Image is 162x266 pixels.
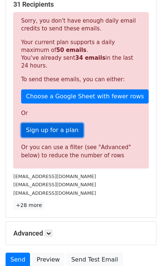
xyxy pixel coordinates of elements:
[21,76,141,83] p: To send these emails, you can either:
[13,182,96,187] small: [EMAIL_ADDRESS][DOMAIN_NAME]
[21,123,83,137] a: Sign up for a plan
[56,47,86,53] strong: 50 emails
[125,230,162,266] iframe: Chat Widget
[13,190,96,196] small: [EMAIL_ADDRESS][DOMAIN_NAME]
[13,174,96,179] small: [EMAIL_ADDRESS][DOMAIN_NAME]
[13,0,149,9] h5: 31 Recipients
[125,230,162,266] div: 聊天小组件
[13,201,44,210] a: +28 more
[21,17,141,33] p: Sorry, you don't have enough daily email credits to send these emails.
[21,143,141,160] div: Or you can use a filter (see "Advanced" below) to reduce the number of rows
[21,89,149,104] a: Choose a Google Sheet with fewer rows
[13,229,149,237] h5: Advanced
[21,39,141,70] p: Your current plan supports a daily maximum of . You've already sent in the last 24 hours.
[75,55,105,61] strong: 34 emails
[21,109,141,117] p: Or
